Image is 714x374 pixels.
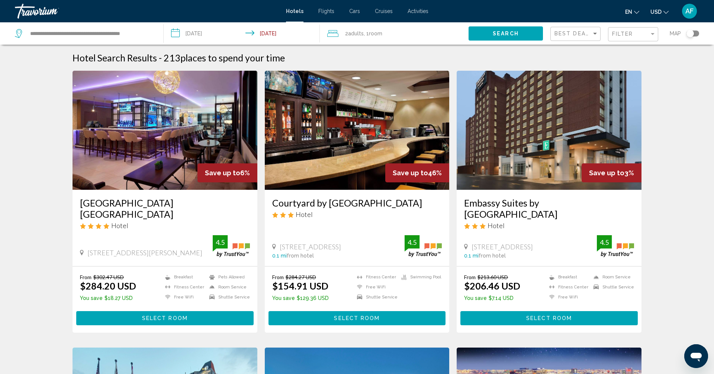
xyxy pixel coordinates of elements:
span: You save [80,295,103,301]
img: Hotel image [457,71,641,190]
span: [STREET_ADDRESS] [280,243,341,251]
span: Adults [348,31,364,36]
p: $129.36 USD [272,295,329,301]
button: Check-in date: Oct 21, 2025 Check-out date: Oct 22, 2025 [164,22,320,45]
div: 4.5 [405,238,419,247]
li: Room Service [206,284,250,290]
li: Breakfast [546,274,590,280]
del: $302.47 USD [93,274,124,280]
a: Embassy Suites by [GEOGRAPHIC_DATA] [464,197,634,220]
a: Select Room [460,313,638,321]
span: , 1 [364,28,382,39]
span: Hotel [111,221,128,230]
li: Shuttle Service [590,284,634,290]
span: Save up to [589,169,624,177]
p: $18.27 USD [80,295,136,301]
a: Hotels [286,8,303,14]
span: From [80,274,91,280]
button: User Menu [680,3,699,19]
a: Flights [318,8,334,14]
span: places to spend your time [180,52,285,63]
span: Save up to [393,169,428,177]
img: trustyou-badge.svg [405,235,442,257]
a: Courtyard by [GEOGRAPHIC_DATA] [272,197,442,208]
span: from hotel [479,253,506,259]
h2: 213 [164,52,285,63]
button: Select Room [268,311,446,325]
li: Swimming Pool [398,274,442,280]
li: Free WiFi [546,294,590,300]
p: $7.14 USD [464,295,520,301]
span: Save up to [205,169,240,177]
span: 0.1 mi [464,253,479,259]
li: Free WiFi [161,294,206,300]
mat-select: Sort by [554,31,598,37]
li: Shuttle Service [353,294,398,300]
button: Travelers: 2 adults, 0 children [320,22,469,45]
span: [STREET_ADDRESS] [472,243,533,251]
li: Pets Allowed [206,274,250,280]
div: 46% [385,163,449,182]
span: Filter [612,31,633,37]
button: Change currency [650,6,669,17]
li: Breakfast [161,274,206,280]
span: From [464,274,476,280]
div: 3 star Hotel [272,210,442,218]
span: Best Deals [554,31,594,36]
li: Fitness Center [161,284,206,290]
del: $284.27 USD [286,274,316,280]
a: Select Room [268,313,446,321]
li: Shuttle Service [206,294,250,300]
span: AF [685,7,694,15]
a: Cruises [375,8,393,14]
div: 4 star Hotel [80,221,250,230]
span: - [159,52,162,63]
img: Hotel image [265,71,450,190]
span: [STREET_ADDRESS][PERSON_NAME] [87,249,202,257]
iframe: Button to launch messaging window [684,344,708,368]
span: You save [464,295,487,301]
span: Map [670,28,681,39]
h1: Hotel Search Results [73,52,157,63]
div: 3 star Hotel [464,221,634,230]
span: Select Room [334,316,380,322]
span: Hotel [296,210,313,218]
span: Room [369,31,382,36]
img: Hotel image [73,71,257,190]
ins: $284.20 USD [80,280,136,291]
span: en [625,9,632,15]
li: Fitness Center [546,284,590,290]
a: Select Room [76,313,254,321]
span: You save [272,295,295,301]
a: Activities [408,8,428,14]
span: Select Room [526,316,572,322]
button: Select Room [76,311,254,325]
span: Search [493,31,519,37]
ins: $154.91 USD [272,280,328,291]
del: $213.60 USD [477,274,508,280]
li: Fitness Center [353,274,398,280]
button: Search [469,26,543,40]
div: 4.5 [597,238,612,247]
a: [GEOGRAPHIC_DATA] [GEOGRAPHIC_DATA] [80,197,250,220]
button: Change language [625,6,639,17]
span: From [272,274,284,280]
span: Cars [349,8,360,14]
button: Select Room [460,311,638,325]
span: Select Room [142,316,188,322]
span: Hotel [488,221,505,230]
img: trustyou-badge.svg [213,235,250,257]
button: Filter [608,27,658,42]
div: 4.5 [213,238,228,247]
button: Toggle map [681,30,699,37]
